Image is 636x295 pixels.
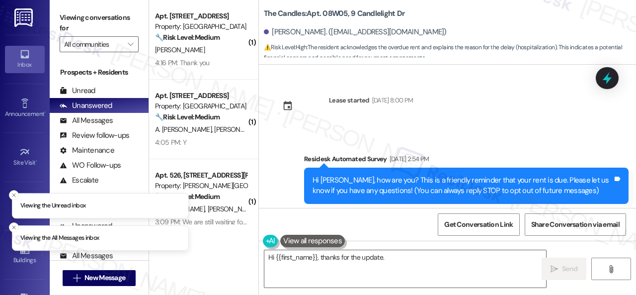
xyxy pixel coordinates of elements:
div: All Messages [60,115,113,126]
div: 4:16 PM: Thank you [155,58,209,67]
div: Apt. [STREET_ADDRESS] [155,91,247,101]
label: Viewing conversations for [60,10,139,36]
div: Property: [PERSON_NAME][GEOGRAPHIC_DATA] [155,181,247,191]
div: Review follow-ups [60,130,129,141]
input: All communities [64,36,123,52]
button: Get Conversation Link [438,213,519,236]
div: Residesk Automated Survey [304,154,629,168]
span: Send [562,264,577,274]
div: Hi [PERSON_NAME], how are you? This is a friendly reminder that your rent is due. Please let us k... [313,175,613,197]
a: Buildings [5,241,45,268]
div: All Messages [60,251,113,261]
b: The Candles: Apt. 08W05, 9 Candlelight Dr [264,8,404,19]
div: Lease started [329,95,370,105]
span: [PERSON_NAME] [208,204,257,213]
button: Share Conversation via email [525,213,626,236]
div: Tagged as: [304,204,629,218]
button: Close toast [9,222,19,232]
strong: 🔧 Risk Level: Medium [155,33,220,42]
a: Insights • [5,193,45,219]
span: A. [PERSON_NAME] [155,125,214,134]
p: Viewing the Unread inbox [20,201,85,210]
div: Apt. [STREET_ADDRESS] [155,11,247,21]
button: Close toast [9,190,19,200]
span: [PERSON_NAME] [155,45,205,54]
span: New Message [84,273,125,283]
i:  [128,40,133,48]
i:  [607,265,615,273]
i:  [551,265,558,273]
img: ResiDesk Logo [14,8,35,27]
div: Prospects + Residents [50,67,149,78]
span: : The resident acknowledges the overdue rent and explains the reason for the delay (hospitalizati... [264,42,636,64]
div: [PERSON_NAME]. ([EMAIL_ADDRESS][DOMAIN_NAME]) [264,27,447,37]
span: Share Conversation via email [531,219,620,230]
div: [DATE] 2:54 PM [387,154,429,164]
div: Property: [GEOGRAPHIC_DATA] [155,101,247,111]
div: Maintenance [60,145,114,156]
div: Apt. 526, [STREET_ADDRESS][PERSON_NAME] [155,170,247,181]
i:  [73,274,80,282]
a: Site Visit • [5,144,45,171]
span: • [44,109,46,116]
div: WO Follow-ups [60,160,121,171]
div: 4:05 PM: Y [155,138,186,147]
div: Escalate [60,175,98,186]
button: New Message [63,270,136,286]
div: Property: [GEOGRAPHIC_DATA] [155,21,247,32]
strong: 🔧 Risk Level: Medium [155,112,220,121]
a: Inbox [5,46,45,73]
div: Unread [60,86,95,96]
span: Get Conversation Link [444,219,513,230]
span: Delinquent payment reminders [333,207,415,215]
strong: ⚠️ Risk Level: High [264,43,307,51]
p: Viewing the All Messages inbox [20,234,99,243]
span: [PERSON_NAME] [PERSON_NAME] [214,125,315,134]
div: [DATE] 8:00 PM [370,95,413,105]
span: • [36,158,37,165]
button: Send [542,258,586,280]
div: Unanswered [60,100,112,111]
textarea: Hi {{first_name}}, thanks for the update. [264,250,546,288]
